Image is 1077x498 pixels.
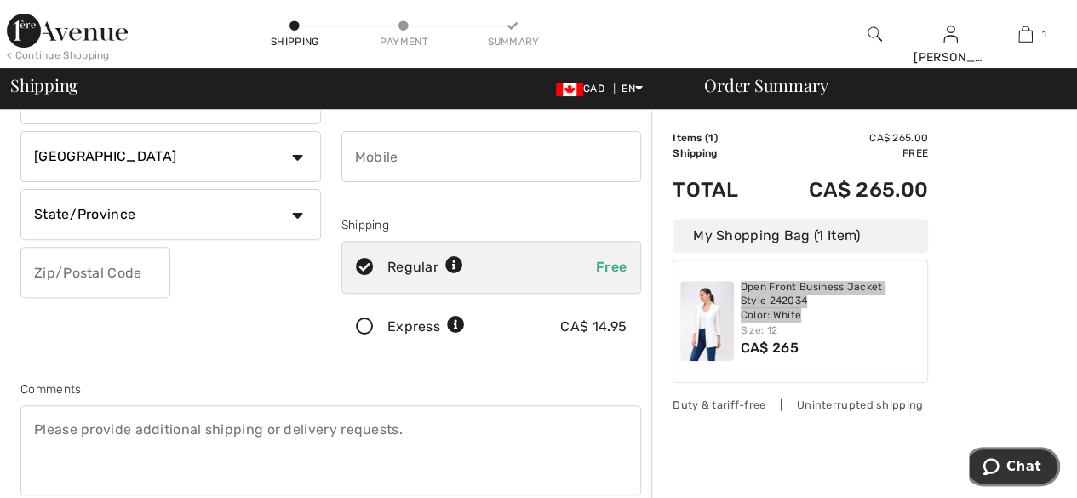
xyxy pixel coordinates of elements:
div: Express [387,317,465,337]
input: Zip/Postal Code [20,247,170,298]
td: Free [764,146,928,161]
td: CA$ 265.00 [764,161,928,219]
div: Summary [487,34,538,49]
div: Color: White Size: 12 [741,307,921,338]
span: 1 [708,132,713,144]
div: My Shopping Bag (1 Item) [673,219,928,253]
td: CA$ 265.00 [764,130,928,146]
img: Canadian Dollar [556,83,583,96]
td: Total [673,161,764,219]
a: Open Front Business Jacket Style 242034 [741,281,921,307]
img: My Info [943,24,958,44]
a: Sign In [943,26,958,42]
td: Items ( ) [673,130,764,146]
div: < Continue Shopping [7,48,110,63]
div: Shipping [341,216,642,234]
img: My Bag [1018,24,1033,44]
a: 1 [988,24,1063,44]
img: 1ère Avenue [7,14,128,48]
span: 1 [1041,26,1045,42]
div: Regular [387,257,463,278]
td: Shipping [673,146,764,161]
input: Mobile [341,131,642,182]
div: Payment [378,34,429,49]
span: CAD [556,83,611,94]
div: Comments [20,381,641,398]
span: CA$ 265 [741,340,799,356]
div: Shipping [269,34,320,49]
iframe: Opens a widget where you can chat to one of our agents [969,447,1060,489]
div: [PERSON_NAME] [914,49,988,66]
span: Shipping [10,77,78,94]
img: search the website [868,24,882,44]
span: EN [622,83,643,94]
div: CA$ 14.95 [560,317,627,337]
span: Free [596,259,627,275]
div: Duty & tariff-free | Uninterrupted shipping [673,397,928,413]
div: Order Summary [684,77,1067,94]
img: Open Front Business Jacket Style 242034 [680,281,734,361]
